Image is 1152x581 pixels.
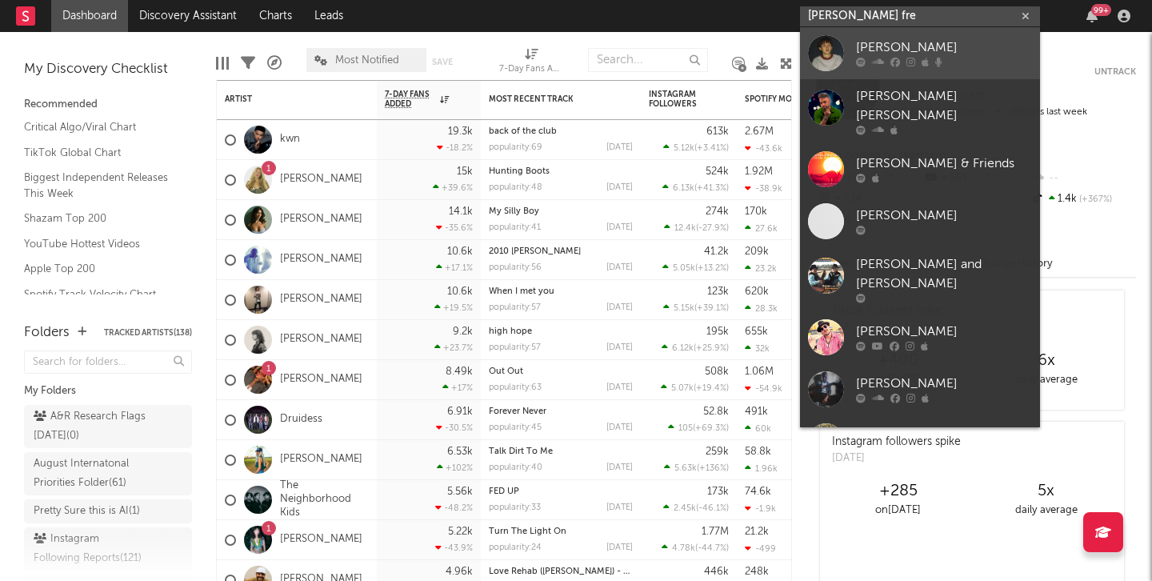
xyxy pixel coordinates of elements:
div: 21.2k [745,527,769,537]
div: FED UP [489,487,633,496]
div: [DATE] [606,143,633,152]
div: 1.96k [745,463,778,474]
div: Instagram followers spike [832,434,961,451]
div: My Discovery Checklist [24,60,192,79]
div: +39.6 % [433,182,473,193]
div: 170k [745,206,767,217]
a: [PERSON_NAME] [280,293,362,307]
div: Instagram Followers [649,90,705,109]
span: -44.7 % [698,544,726,553]
a: [PERSON_NAME] [280,253,362,266]
div: 27.6k [745,223,778,234]
div: 620k [745,286,769,297]
div: popularity: 33 [489,503,541,512]
div: 2.67M [745,126,774,137]
span: +13.2 % [698,264,726,273]
a: Shazam Top 200 [24,210,176,227]
a: [PERSON_NAME] and [PERSON_NAME] [800,247,1040,311]
div: -38.9k [745,183,782,194]
div: 524k [706,166,729,177]
a: Spotify Track Velocity Chart [24,286,176,303]
a: back of the club [489,127,557,136]
div: daily average [972,371,1120,390]
div: [DATE] [606,303,633,312]
input: Search for folders... [24,351,192,374]
a: Pretty Sure this is AI(1) [24,499,192,523]
a: Turn The Light On [489,527,566,536]
input: Search for artists [800,6,1040,26]
div: 52.8k [703,407,729,417]
div: ( ) [662,343,729,353]
span: +69.3 % [695,424,726,433]
a: Hunting Boots [489,167,550,176]
a: Talk Dirt To Me [489,447,553,456]
div: [PERSON_NAME] [856,206,1032,226]
span: 7-Day Fans Added [385,90,436,109]
div: ( ) [663,303,729,313]
div: 6.53k [447,447,473,457]
div: +19.5 % [434,303,473,313]
div: [DATE] [606,423,633,432]
div: A&R Pipeline [267,40,282,86]
div: 8.49k [446,367,473,377]
a: [PERSON_NAME] [280,333,362,347]
input: Search... [588,48,708,72]
div: +102 % [437,463,473,473]
span: +19.4 % [696,384,726,393]
span: 5.15k [674,304,694,313]
div: +17 % [442,383,473,393]
div: 446k [704,567,729,577]
div: 259k [706,447,729,457]
div: 5.22k [448,527,473,537]
div: 74.6k [745,487,771,497]
div: ( ) [668,423,729,433]
div: Instagram Following Reports ( 121 ) [34,530,146,568]
div: ( ) [664,222,729,233]
div: 508k [705,367,729,377]
a: Biggest Independent Releases This Week [24,169,176,202]
div: +17.1 % [436,262,473,273]
span: 5.12k [674,144,694,153]
div: ( ) [662,182,729,193]
div: ( ) [662,543,729,553]
a: [PERSON_NAME] [800,195,1040,247]
div: 58.8k [745,447,771,457]
div: 209k [745,246,769,257]
div: Hunting Boots [489,167,633,176]
span: +41.3 % [697,184,726,193]
span: 4.78k [672,544,695,553]
div: 613k [706,126,729,137]
a: Out Out [489,367,523,376]
a: [PERSON_NAME] [280,453,362,467]
a: August Internatonal Priorities Folder(61) [24,452,192,495]
div: A&R Research Flags [DATE] ( 0 ) [34,407,146,446]
div: Pretty Sure this is AI ( 1 ) [34,502,140,521]
div: 10.6k [447,286,473,297]
div: Turn The Light On [489,527,633,536]
div: 5.56k [447,487,473,497]
div: 23.2k [745,263,777,274]
a: TikTok Global Chart [24,144,176,162]
div: My Silly Boy [489,207,633,216]
button: Untrack [1094,64,1136,80]
div: 1.4k [1030,189,1136,210]
div: 5 x [972,482,1120,501]
div: popularity: 40 [489,463,542,472]
div: [PERSON_NAME] & Friends [856,154,1032,174]
div: -43.9 % [435,543,473,553]
div: popularity: 63 [489,383,542,392]
div: 1.06M [745,367,774,377]
div: Filters [241,40,255,86]
div: [DATE] [606,503,633,512]
div: 491k [745,407,768,417]
a: A&R Research Flags [DATE](0) [24,405,192,448]
a: [PERSON_NAME] [280,213,362,226]
div: 14.1k [449,206,473,217]
a: 2010 [PERSON_NAME] [489,247,581,256]
div: -54.9k [745,383,782,394]
a: [PERSON_NAME] [800,27,1040,79]
div: My Folders [24,382,192,401]
span: -27.9 % [698,224,726,233]
div: Love Rehab (Dun Dun) - Outliers Remix [489,567,633,576]
div: 123k [707,286,729,297]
